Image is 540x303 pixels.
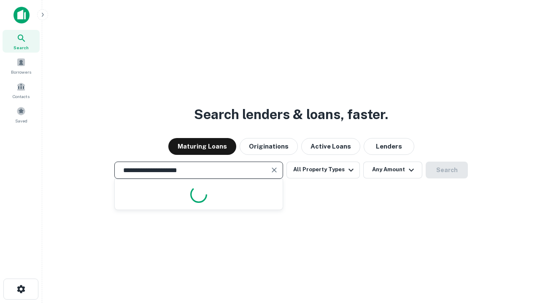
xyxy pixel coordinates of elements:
[363,162,422,178] button: Any Amount
[364,138,414,155] button: Lenders
[286,162,360,178] button: All Property Types
[498,236,540,276] iframe: Chat Widget
[168,138,236,155] button: Maturing Loans
[301,138,360,155] button: Active Loans
[268,164,280,176] button: Clear
[15,117,27,124] span: Saved
[3,54,40,77] a: Borrowers
[11,69,31,75] span: Borrowers
[3,103,40,126] a: Saved
[3,30,40,53] a: Search
[3,79,40,101] a: Contacts
[240,138,298,155] button: Originations
[194,104,388,125] h3: Search lenders & loans, faster.
[13,7,30,24] img: capitalize-icon.png
[13,93,30,100] span: Contacts
[13,44,29,51] span: Search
